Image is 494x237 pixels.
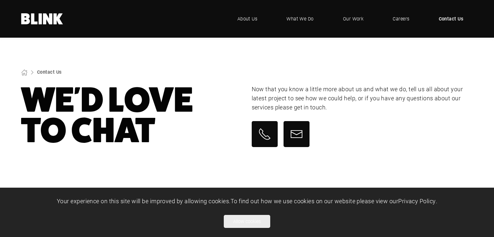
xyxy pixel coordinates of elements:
span: Our Work [343,15,364,22]
a: Careers [383,9,419,29]
span: Your experience on this site will be improved by allowing cookies. To find out how we use cookies... [57,197,437,205]
span: What We Do [286,15,314,22]
a: About Us [228,9,267,29]
a: Contact Us [429,9,473,29]
a: Our Work [333,9,374,29]
a: Contact Us [37,69,62,75]
h1: We'd Love To Chat [21,85,243,146]
a: Home [21,13,63,24]
span: Contact Us [439,15,463,22]
button: Allow cookies [224,215,270,228]
span: Careers [393,15,409,22]
a: Privacy Policy [398,197,436,205]
p: Now that you know a little more about us and what we do, tell us all about your latest project to... [252,85,473,112]
a: What We Do [277,9,323,29]
span: About Us [237,15,258,22]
